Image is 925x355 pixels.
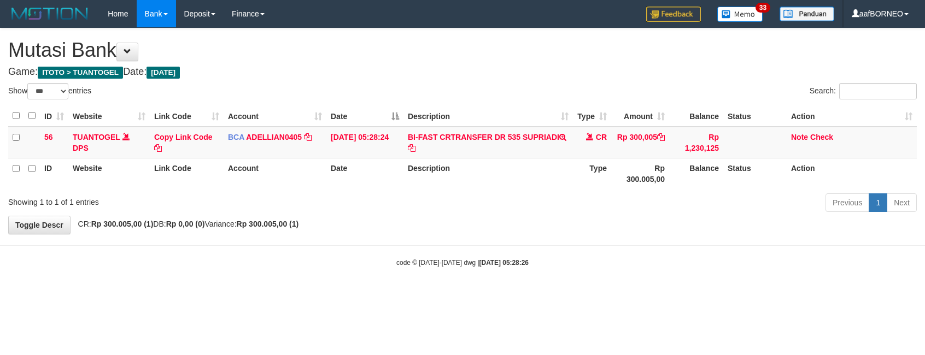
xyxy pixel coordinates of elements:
[403,127,573,158] td: BI-FAST CRTRANSFER DR 535 SUPRIADI
[780,7,834,21] img: panduan.png
[887,193,917,212] a: Next
[787,105,917,127] th: Action: activate to sort column ascending
[40,158,68,189] th: ID
[326,105,403,127] th: Date: activate to sort column descending
[224,105,326,127] th: Account: activate to sort column ascending
[154,133,213,152] a: Copy Link Code
[73,133,120,141] a: TUANTOGEL
[669,127,723,158] td: Rp 1,230,125
[596,133,607,141] span: CR
[723,158,787,189] th: Status
[304,133,312,141] a: Copy ADELLIAN0405 to clipboard
[73,220,299,228] span: CR: DB: Variance:
[669,158,723,189] th: Balance
[246,133,302,141] a: ADELLIAN0405
[237,220,299,228] strong: Rp 300.005,00 (1)
[839,83,917,99] input: Search:
[326,158,403,189] th: Date
[8,83,91,99] label: Show entries
[8,39,917,61] h1: Mutasi Bank
[791,133,808,141] a: Note
[869,193,887,212] a: 1
[40,105,68,127] th: ID: activate to sort column ascending
[479,259,529,267] strong: [DATE] 05:28:26
[787,158,917,189] th: Action
[68,158,150,189] th: Website
[224,158,326,189] th: Account
[611,105,669,127] th: Amount: activate to sort column ascending
[657,133,665,141] a: Copy Rp 300,005 to clipboard
[810,133,833,141] a: Check
[150,158,224,189] th: Link Code
[611,127,669,158] td: Rp 300,005
[38,67,123,79] span: ITOTO > TUANTOGEL
[166,220,205,228] strong: Rp 0,00 (0)
[68,105,150,127] th: Website: activate to sort column ascending
[396,259,529,267] small: code © [DATE]-[DATE] dwg |
[91,220,154,228] strong: Rp 300.005,00 (1)
[8,216,71,234] a: Toggle Descr
[810,83,917,99] label: Search:
[573,105,611,127] th: Type: activate to sort column ascending
[826,193,869,212] a: Previous
[403,158,573,189] th: Description
[326,127,403,158] td: [DATE] 05:28:24
[44,133,53,141] span: 56
[408,144,415,152] a: Copy BI-FAST CRTRANSFER DR 535 SUPRIADI to clipboard
[669,105,723,127] th: Balance
[150,105,224,127] th: Link Code: activate to sort column ascending
[403,105,573,127] th: Description: activate to sort column ascending
[646,7,701,22] img: Feedback.jpg
[8,5,91,22] img: MOTION_logo.png
[68,127,150,158] td: DPS
[147,67,180,79] span: [DATE]
[611,158,669,189] th: Rp 300.005,00
[8,192,377,208] div: Showing 1 to 1 of 1 entries
[228,133,244,141] span: BCA
[756,3,770,13] span: 33
[27,83,68,99] select: Showentries
[717,7,763,22] img: Button%20Memo.svg
[723,105,787,127] th: Status
[8,67,917,78] h4: Game: Date:
[573,158,611,189] th: Type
